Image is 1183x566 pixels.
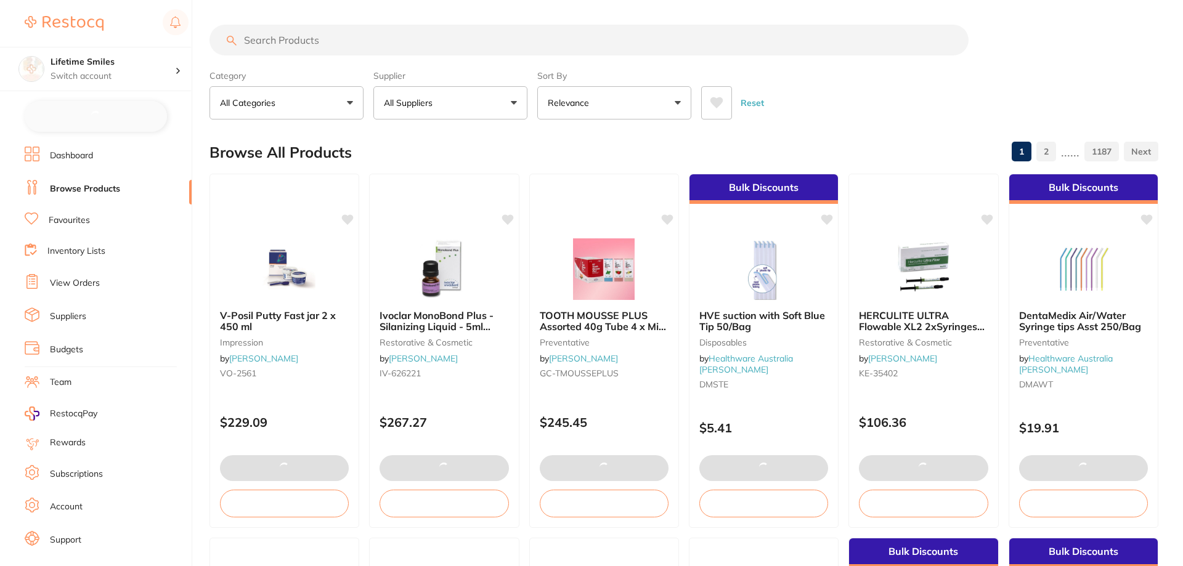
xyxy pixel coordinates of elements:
a: 1 [1012,139,1031,164]
span: Ivoclar MonoBond Plus - Silanizing Liquid - 5ml Bottle [380,309,494,344]
small: Disposables [699,338,828,347]
span: by [540,353,618,364]
a: Browse Products [50,183,120,195]
div: Bulk Discounts [1009,174,1158,204]
a: [PERSON_NAME] [868,353,937,364]
img: Restocq Logo [25,16,104,31]
img: Ivoclar MonoBond Plus - Silanizing Liquid - 5ml Bottle [404,238,484,300]
span: IV-626221 [380,368,421,379]
span: by [699,353,793,375]
a: [PERSON_NAME] [229,353,298,364]
small: Preventative [1019,338,1148,347]
a: 1187 [1084,139,1119,164]
span: by [859,353,937,364]
span: GC-TMOUSSEPLUS [540,368,619,379]
span: V-Posil Putty Fast jar 2 x 450 ml [220,309,336,333]
a: Support [50,534,81,546]
p: $5.41 [699,421,828,435]
b: V-Posil Putty Fast jar 2 x 450 ml [220,310,349,333]
p: All Suppliers [384,97,437,109]
a: Favourites [49,214,90,227]
p: Relevance [548,97,594,109]
label: Sort By [537,70,691,81]
span: KE-35402 [859,368,898,379]
b: TOOTH MOUSSE PLUS Assorted 40g Tube 4 x Mint & Straw 2 x Van [540,310,669,333]
span: DentaMedix Air/Water Syringe tips Asst 250/Bag [1019,309,1141,333]
p: $229.09 [220,415,349,429]
span: by [1019,353,1113,375]
img: RestocqPay [25,406,39,421]
button: Relevance [537,86,691,119]
label: Category [209,70,364,81]
span: DMAWT [1019,379,1053,390]
a: View Orders [50,277,100,289]
small: preventative [540,338,669,347]
h2: Browse All Products [209,144,352,161]
p: All Categories [220,97,280,109]
span: VO-2561 [220,368,256,379]
span: by [380,353,458,364]
div: Bulk Discounts [689,174,838,204]
span: TOOTH MOUSSE PLUS Assorted 40g Tube 4 x Mint & Straw 2 x Van [540,309,669,344]
b: HERCULITE ULTRA Flowable XL2 2xSyringes 2g 20x Dispens Tips [859,310,988,333]
span: RestocqPay [50,408,97,420]
p: $267.27 [380,415,508,429]
span: HVE suction with Soft Blue Tip 50/Bag [699,309,825,333]
a: [PERSON_NAME] [549,353,618,364]
a: Dashboard [50,150,93,162]
a: Suppliers [50,310,86,323]
a: Account [50,501,83,513]
small: restorative & cosmetic [859,338,988,347]
p: $245.45 [540,415,669,429]
img: HERCULITE ULTRA Flowable XL2 2xSyringes 2g 20x Dispens Tips [884,238,964,300]
a: Healthware Australia [PERSON_NAME] [699,353,793,375]
small: restorative & cosmetic [380,338,508,347]
img: V-Posil Putty Fast jar 2 x 450 ml [245,238,325,300]
span: by [220,353,298,364]
p: $19.91 [1019,421,1148,435]
h4: Lifetime Smiles [51,56,175,68]
img: HVE suction with Soft Blue Tip 50/Bag [724,238,804,300]
a: Budgets [50,344,83,356]
img: DentaMedix Air/Water Syringe tips Asst 250/Bag [1043,238,1123,300]
a: Healthware Australia [PERSON_NAME] [1019,353,1113,375]
p: $106.36 [859,415,988,429]
span: DMSTE [699,379,728,390]
b: DentaMedix Air/Water Syringe tips Asst 250/Bag [1019,310,1148,333]
img: TOOTH MOUSSE PLUS Assorted 40g Tube 4 x Mint & Straw 2 x Van [564,238,644,300]
a: [PERSON_NAME] [389,353,458,364]
button: All Suppliers [373,86,527,119]
label: Supplier [373,70,527,81]
a: Subscriptions [50,468,103,480]
img: Lifetime Smiles [19,57,44,81]
p: Switch account [51,70,175,83]
span: HERCULITE ULTRA Flowable XL2 2xSyringes 2g 20x Dispens Tips [859,309,985,344]
a: Rewards [50,437,86,449]
button: All Categories [209,86,364,119]
a: Restocq Logo [25,9,104,38]
a: Inventory Lists [47,245,105,257]
a: Team [50,376,71,389]
input: Search Products [209,25,969,55]
button: Reset [737,86,768,119]
a: RestocqPay [25,406,97,421]
b: Ivoclar MonoBond Plus - Silanizing Liquid - 5ml Bottle [380,310,508,333]
b: HVE suction with Soft Blue Tip 50/Bag [699,310,828,333]
small: impression [220,338,349,347]
p: ...... [1061,145,1079,159]
a: 2 [1036,139,1056,164]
